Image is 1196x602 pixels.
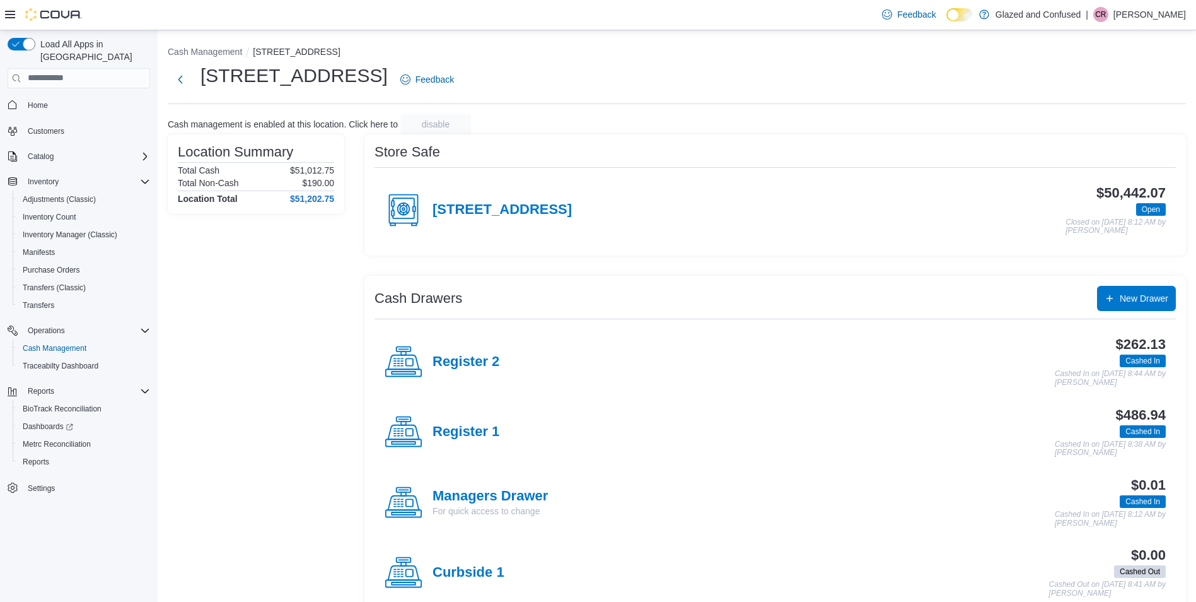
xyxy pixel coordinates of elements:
button: Inventory Manager (Classic) [13,226,155,244]
button: Metrc Reconciliation [13,435,155,453]
h4: Location Total [178,194,238,204]
span: Operations [28,326,65,336]
span: Inventory Manager (Classic) [18,227,150,242]
a: Manifests [18,245,60,260]
a: Cash Management [18,341,91,356]
span: Dashboards [18,419,150,434]
nav: Complex example [8,91,150,530]
h4: Register 1 [433,424,499,440]
a: Feedback [395,67,459,92]
span: Reports [18,454,150,469]
button: Manifests [13,244,155,261]
h3: Cash Drawers [374,291,462,306]
span: Settings [28,483,55,493]
span: Feedback [897,8,936,21]
span: Catalog [28,151,54,162]
button: BioTrack Reconciliation [13,400,155,418]
a: Reports [18,454,54,469]
a: Dashboards [13,418,155,435]
h4: Curbside 1 [433,565,504,581]
button: Customers [3,122,155,140]
span: Settings [23,480,150,495]
p: | [1086,7,1088,22]
span: Traceabilty Dashboard [23,361,98,371]
p: Glazed and Confused [996,7,1081,22]
span: BioTrack Reconciliation [23,404,102,414]
button: Traceabilty Dashboard [13,357,155,375]
button: Transfers (Classic) [13,279,155,297]
span: Transfers [23,300,54,310]
span: Purchase Orders [18,263,150,278]
button: Operations [23,323,70,338]
a: Settings [23,481,60,496]
p: Cashed In on [DATE] 8:44 AM by [PERSON_NAME] [1055,370,1166,387]
span: Transfers (Classic) [23,283,86,293]
span: Reports [28,386,54,396]
input: Dark Mode [946,8,973,21]
span: Inventory Count [18,210,150,225]
span: Cashed In [1120,355,1166,367]
h3: $0.00 [1131,548,1166,563]
button: Next [168,67,193,92]
button: Catalog [3,148,155,165]
span: Open [1136,203,1166,216]
a: Inventory Count [18,210,81,225]
a: Home [23,98,53,113]
button: Inventory [3,173,155,191]
a: Transfers (Classic) [18,280,91,295]
span: Adjustments (Classic) [18,192,150,207]
a: Purchase Orders [18,263,85,278]
h6: Total Cash [178,165,219,175]
a: Metrc Reconciliation [18,437,96,452]
button: Cash Management [168,47,242,57]
button: Home [3,96,155,114]
button: New Drawer [1097,286,1176,311]
span: Cashed Out [1120,566,1160,577]
button: Settings [3,478,155,497]
a: BioTrack Reconciliation [18,401,107,416]
span: Manifests [23,247,55,257]
p: Closed on [DATE] 8:12 AM by [PERSON_NAME] [1065,218,1166,235]
p: Cashed In on [DATE] 8:38 AM by [PERSON_NAME] [1055,440,1166,457]
p: Cashed Out on [DATE] 8:41 AM by [PERSON_NAME] [1049,581,1166,598]
h4: $51,202.75 [290,194,334,204]
span: Cashed In [1125,496,1160,507]
span: Reports [23,457,49,467]
span: Cashed In [1120,495,1166,508]
button: [STREET_ADDRESS] [253,47,340,57]
a: Dashboards [18,419,78,434]
button: disable [400,114,471,134]
span: Cash Management [18,341,150,356]
span: Inventory Count [23,212,76,222]
h3: Store Safe [374,145,440,160]
button: Purchase Orders [13,261,155,279]
a: Customers [23,124,69,139]
span: Catalog [23,149,150,164]
span: Adjustments (Classic) [23,194,96,204]
button: Inventory Count [13,208,155,226]
h4: Register 2 [433,354,499,370]
h3: $0.01 [1131,478,1166,493]
p: Cashed In on [DATE] 8:12 AM by [PERSON_NAME] [1055,511,1166,528]
span: BioTrack Reconciliation [18,401,150,416]
span: Inventory [23,174,150,189]
h3: Location Summary [178,145,293,160]
span: Dark Mode [946,21,947,22]
button: Transfers [13,297,155,314]
h4: [STREET_ADDRESS] [433,202,572,218]
span: Customers [28,126,64,136]
span: Dashboards [23,422,73,432]
span: Operations [23,323,150,338]
button: Adjustments (Classic) [13,191,155,208]
span: Cashed In [1125,355,1160,367]
p: $190.00 [302,178,334,188]
span: Inventory [28,177,59,187]
button: Reports [13,453,155,471]
span: Home [28,100,48,110]
button: Inventory [23,174,64,189]
span: Purchase Orders [23,265,80,275]
p: Cash management is enabled at this location. Click here to [168,119,398,129]
span: Home [23,97,150,113]
p: [PERSON_NAME] [1113,7,1186,22]
h3: $262.13 [1116,337,1166,352]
